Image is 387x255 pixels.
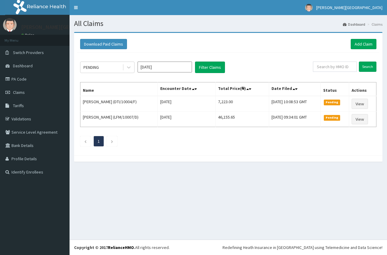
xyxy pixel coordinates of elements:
[3,18,17,32] img: User Image
[158,112,216,127] td: [DATE]
[349,82,376,96] th: Actions
[83,64,99,70] div: PENDING
[111,139,113,144] a: Next page
[269,96,321,112] td: [DATE] 10:08:53 GMT
[216,82,269,96] th: Total Price(₦)
[13,103,24,108] span: Tariffs
[366,22,382,27] li: Claims
[108,245,134,250] a: RelianceHMO
[84,139,87,144] a: Previous page
[269,82,321,96] th: Date Filed
[74,20,382,27] h1: All Claims
[324,115,340,120] span: Pending
[80,82,158,96] th: Name
[98,139,100,144] a: Page 1 is your current page
[80,96,158,112] td: [PERSON_NAME] (DTI/10004/F)
[316,5,382,10] span: [PERSON_NAME][GEOGRAPHIC_DATA]
[305,4,313,11] img: User Image
[158,82,216,96] th: Encounter Date
[80,39,127,49] button: Download Paid Claims
[216,112,269,127] td: 46,155.65
[74,245,135,250] strong: Copyright © 2017 .
[352,99,368,109] a: View
[320,82,349,96] th: Status
[21,24,111,30] p: [PERSON_NAME][GEOGRAPHIC_DATA]
[80,112,158,127] td: [PERSON_NAME] (LFM/10007/D)
[351,39,376,49] a: Add Claim
[13,90,25,95] span: Claims
[195,62,225,73] button: Filter Claims
[138,62,192,72] input: Select Month and Year
[269,112,321,127] td: [DATE] 09:34:01 GMT
[13,50,44,55] span: Switch Providers
[223,244,382,250] div: Redefining Heath Insurance in [GEOGRAPHIC_DATA] using Telemedicine and Data Science!
[21,33,36,37] a: Online
[70,240,387,255] footer: All rights reserved.
[216,96,269,112] td: 7,223.00
[13,63,33,69] span: Dashboard
[313,62,357,72] input: Search by HMO ID
[158,96,216,112] td: [DATE]
[324,100,340,105] span: Pending
[359,62,376,72] input: Search
[352,114,368,124] a: View
[343,22,365,27] a: Dashboard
